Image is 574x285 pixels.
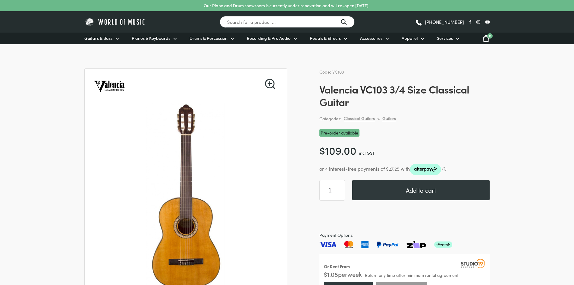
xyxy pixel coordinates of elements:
[319,143,325,157] span: $
[319,115,341,122] span: Categories:
[487,219,574,285] iframe: Chat with our support team
[310,35,341,41] span: Pedals & Effects
[92,69,126,103] img: Valencia
[344,116,375,121] a: Classical Guitars
[359,150,375,156] span: incl GST
[437,35,453,41] span: Services
[415,17,464,27] a: [PHONE_NUMBER]
[190,35,227,41] span: Drums & Percussion
[360,35,382,41] span: Accessories
[319,180,345,201] input: Product quantity
[319,69,344,75] span: Code: VC103
[319,232,490,239] span: Payment Options:
[319,241,452,248] img: Pay with Master card, Visa, American Express and Paypal
[247,35,290,41] span: Recording & Pro Audio
[324,270,338,278] span: $ 1.08
[220,16,355,28] input: Search for a product ...
[338,270,362,278] span: per week
[265,79,275,89] a: View full-screen image gallery
[377,116,380,121] div: >
[84,35,112,41] span: Guitars & Bass
[319,129,359,137] span: Pre-order available
[461,259,485,268] img: Studio19 Rentals
[319,83,490,108] h1: Valencia VC103 3/4 Size Classical Guitar
[382,116,396,121] a: Guitars
[132,35,170,41] span: Pianos & Keyboards
[319,143,356,157] bdi: 109.00
[352,180,490,200] button: Add to cart
[84,17,146,27] img: World of Music
[204,2,369,9] p: Our Piano and Drum showroom is currently under renovation and will re-open [DATE].
[487,33,493,39] span: 0
[402,35,418,41] span: Apparel
[425,20,464,24] span: [PHONE_NUMBER]
[319,208,490,224] iframe: PayPal
[365,273,458,277] span: Return any time after minimum rental agreement
[324,263,350,270] div: Or Rent From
